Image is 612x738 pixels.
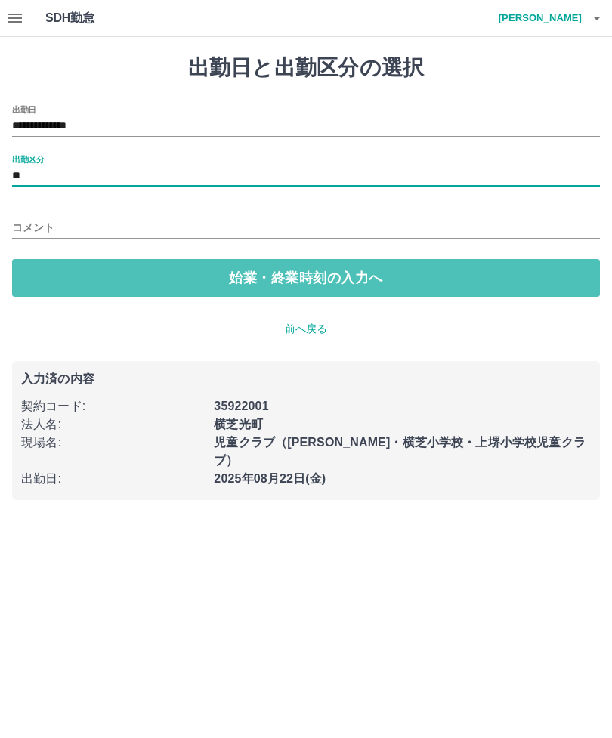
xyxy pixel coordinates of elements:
b: 児童クラブ（[PERSON_NAME]・横芝小学校・上堺小学校児童クラブ） [214,436,586,467]
b: 横芝光町 [214,418,263,431]
p: 契約コード : [21,397,205,415]
button: 始業・終業時刻の入力へ [12,259,600,297]
h1: 出勤日と出勤区分の選択 [12,55,600,81]
p: 入力済の内容 [21,373,591,385]
b: 35922001 [214,400,268,412]
p: 出勤日 : [21,470,205,488]
p: 法人名 : [21,415,205,434]
p: 現場名 : [21,434,205,452]
b: 2025年08月22日(金) [214,472,326,485]
p: 前へ戻る [12,321,600,337]
label: 出勤区分 [12,153,44,165]
label: 出勤日 [12,103,36,115]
